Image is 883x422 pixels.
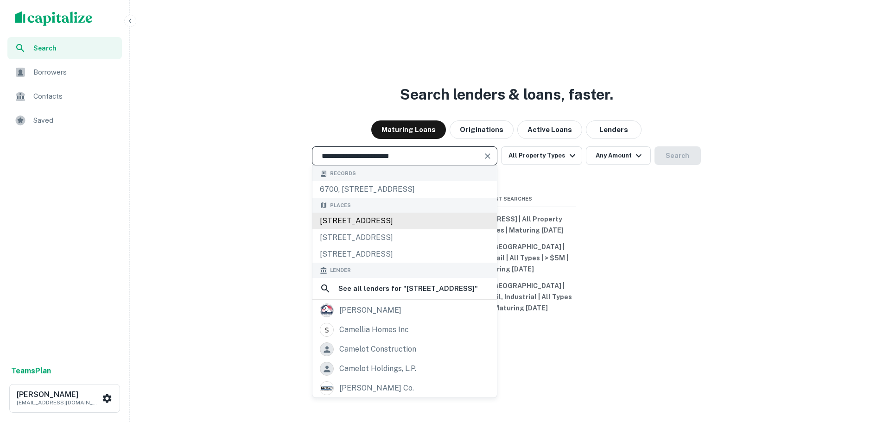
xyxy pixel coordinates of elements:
[371,120,446,139] button: Maturing Loans
[501,146,582,165] button: All Property Types
[312,378,497,398] a: [PERSON_NAME] co.
[312,359,497,378] a: camelot holdings, l.p.
[33,115,116,126] span: Saved
[7,109,122,132] a: Saved
[339,381,414,395] div: [PERSON_NAME] co.
[437,195,576,203] span: Recent Searches
[338,283,478,294] h6: See all lenders for " [STREET_ADDRESS] "
[330,170,356,177] span: Records
[320,323,333,336] img: camelliahomes.com.png
[312,229,497,246] div: [STREET_ADDRESS]
[437,239,576,277] button: [US_STATE], [GEOGRAPHIC_DATA] | Hospitality, Retail | All Types | > $5M | Maturing [DATE]
[312,246,497,263] div: [STREET_ADDRESS]
[312,181,497,198] div: 6700, [STREET_ADDRESS]
[837,348,883,392] iframe: Chat Widget
[437,277,576,316] button: [US_STATE], [GEOGRAPHIC_DATA] | Hospitality, Retail, Industrial | All Types | > $5M | Maturing [D...
[312,340,497,359] a: camelot construction
[330,266,351,274] span: Lender
[33,43,116,53] span: Search
[481,150,494,163] button: Clear
[7,61,122,83] a: Borrowers
[11,365,51,377] a: TeamsPlan
[330,202,351,209] span: Places
[7,37,122,59] a: Search
[586,146,651,165] button: Any Amount
[33,91,116,102] span: Contacts
[33,67,116,78] span: Borrowers
[312,301,497,320] a: [PERSON_NAME]
[437,211,576,239] button: [STREET_ADDRESS] | All Property Types | All Types | Maturing [DATE]
[312,213,497,229] div: [STREET_ADDRESS]
[15,11,93,26] img: capitalize-logo.png
[450,120,514,139] button: Originations
[400,83,613,106] h3: Search lenders & loans, faster.
[7,85,122,107] a: Contacts
[17,391,100,398] h6: [PERSON_NAME]
[312,320,497,340] a: camellia homes inc
[339,303,401,317] div: [PERSON_NAME]
[11,366,51,375] strong: Teams Plan
[9,384,120,413] button: [PERSON_NAME][EMAIL_ADDRESS][DOMAIN_NAME]
[17,398,100,407] p: [EMAIL_ADDRESS][DOMAIN_NAME]
[339,362,416,376] div: camelot holdings, l.p.
[586,120,642,139] button: Lenders
[517,120,582,139] button: Active Loans
[339,342,416,356] div: camelot construction
[339,323,409,337] div: camellia homes inc
[320,382,333,395] img: picture
[320,304,333,317] img: picture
